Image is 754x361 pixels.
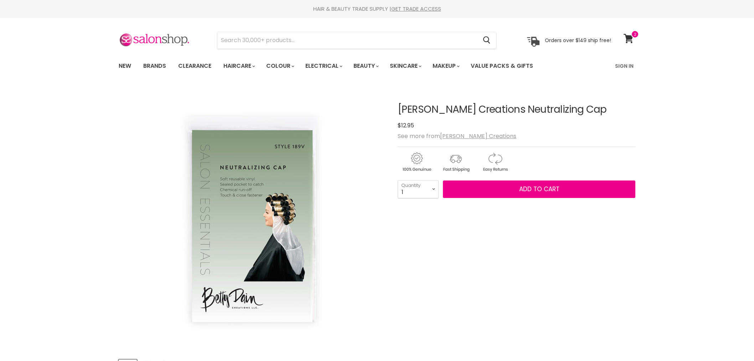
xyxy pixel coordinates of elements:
a: Electrical [300,59,347,73]
a: Clearance [173,59,217,73]
span: Add to cart [519,185,559,193]
input: Search [217,32,477,49]
nav: Main [110,56,644,76]
div: HAIR & BEAUTY TRADE SUPPLY | [110,5,644,12]
p: Orders over $149 ship free! [545,37,611,43]
form: Product [217,32,496,49]
a: Sign In [611,59,638,73]
a: Beauty [348,59,383,73]
span: See more from [398,132,516,140]
img: returns.gif [476,151,514,173]
span: $12.95 [398,121,414,129]
div: Betty Dain Creations Neutralizing Cap image. Click or Scroll to Zoom. [119,86,385,353]
a: [PERSON_NAME] Creations [440,132,516,140]
a: Colour [261,59,299,73]
a: Value Packs & Gifts [465,59,538,73]
a: Haircare [218,59,259,73]
h1: [PERSON_NAME] Creations Neutralizing Cap [398,104,635,115]
a: Skincare [384,59,426,73]
img: Betty Dain Creations Neutralizing Cap [127,95,376,344]
img: genuine.gif [398,151,435,173]
select: Quantity [398,180,439,198]
a: New [113,59,136,73]
a: Makeup [427,59,464,73]
a: Brands [138,59,171,73]
img: shipping.gif [437,151,475,173]
ul: Main menu [113,56,575,76]
button: Add to cart [443,180,635,198]
a: GET TRADE ACCESS [391,5,441,12]
button: Search [477,32,496,49]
